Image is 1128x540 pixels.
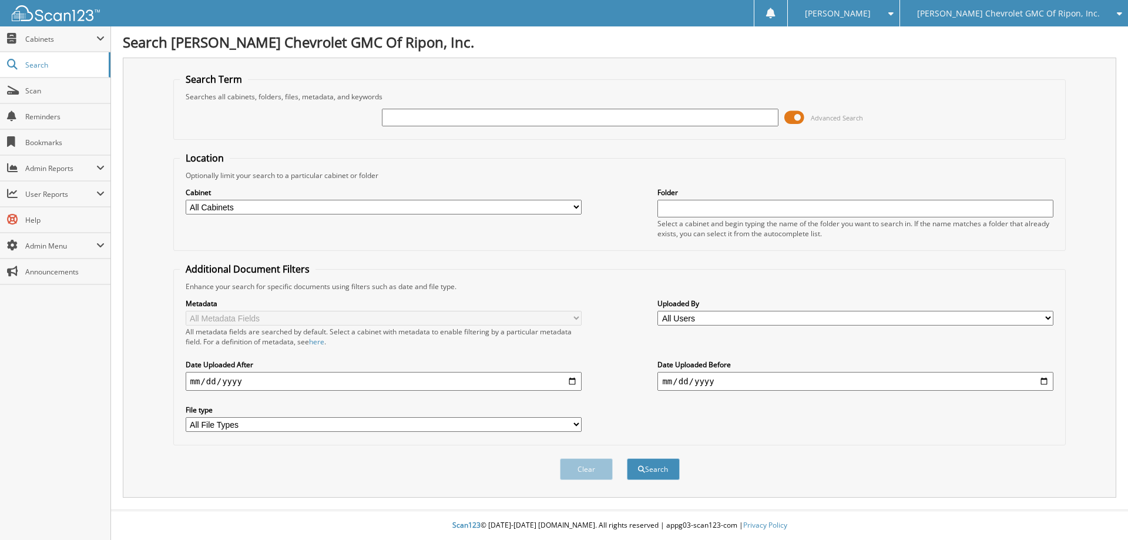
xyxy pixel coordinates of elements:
label: Date Uploaded Before [657,360,1053,370]
span: Help [25,215,105,225]
legend: Location [180,152,230,165]
div: Optionally limit your search to a particular cabinet or folder [180,170,1060,180]
div: All metadata fields are searched by default. Select a cabinet with metadata to enable filtering b... [186,327,582,347]
span: Admin Reports [25,163,96,173]
img: scan123-logo-white.svg [12,5,100,21]
span: Search [25,60,103,70]
iframe: Chat Widget [1069,484,1128,540]
span: Announcements [25,267,105,277]
input: end [657,372,1053,391]
div: © [DATE]-[DATE] [DOMAIN_NAME]. All rights reserved | appg03-scan123-com | [111,511,1128,540]
legend: Additional Document Filters [180,263,315,276]
span: User Reports [25,189,96,199]
span: Cabinets [25,34,96,44]
label: Uploaded By [657,298,1053,308]
div: Searches all cabinets, folders, files, metadata, and keywords [180,92,1060,102]
button: Clear [560,458,613,480]
label: File type [186,405,582,415]
span: [PERSON_NAME] [805,10,871,17]
div: Enhance your search for specific documents using filters such as date and file type. [180,281,1060,291]
div: Select a cabinet and begin typing the name of the folder you want to search in. If the name match... [657,219,1053,239]
label: Metadata [186,298,582,308]
label: Folder [657,187,1053,197]
span: Bookmarks [25,137,105,147]
a: Privacy Policy [743,520,787,530]
span: [PERSON_NAME] Chevrolet GMC Of Ripon, Inc. [917,10,1100,17]
h1: Search [PERSON_NAME] Chevrolet GMC Of Ripon, Inc. [123,32,1116,52]
a: here [309,337,324,347]
input: start [186,372,582,391]
span: Scan123 [452,520,481,530]
label: Date Uploaded After [186,360,582,370]
label: Cabinet [186,187,582,197]
span: Reminders [25,112,105,122]
span: Scan [25,86,105,96]
span: Advanced Search [811,113,863,122]
span: Admin Menu [25,241,96,251]
button: Search [627,458,680,480]
legend: Search Term [180,73,248,86]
